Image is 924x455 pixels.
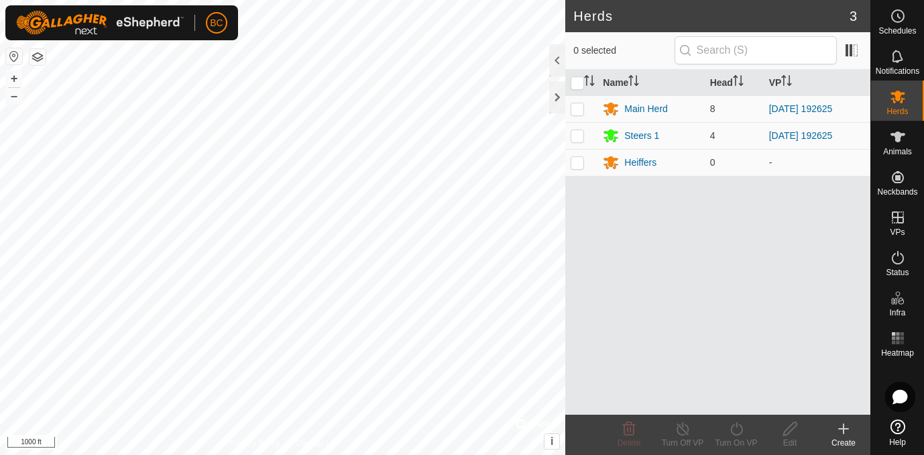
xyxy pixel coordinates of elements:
[889,309,905,317] span: Infra
[16,11,184,35] img: Gallagher Logo
[618,438,641,448] span: Delete
[705,70,764,96] th: Head
[210,16,223,30] span: BC
[769,130,833,141] a: [DATE] 192625
[890,228,905,236] span: VPs
[781,77,792,88] p-sorticon: Activate to sort
[763,437,817,449] div: Edit
[624,156,656,170] div: Heiffers
[710,130,715,141] span: 4
[230,438,280,450] a: Privacy Policy
[769,103,833,114] a: [DATE] 192625
[656,437,709,449] div: Turn Off VP
[764,70,870,96] th: VP
[886,268,909,276] span: Status
[881,349,914,357] span: Heatmap
[710,157,715,168] span: 0
[573,44,674,58] span: 0 selected
[296,438,335,450] a: Contact Us
[710,103,715,114] span: 8
[30,49,46,65] button: Map Layers
[597,70,704,96] th: Name
[573,8,850,24] h2: Herds
[6,70,22,87] button: +
[817,437,870,449] div: Create
[886,107,908,115] span: Herds
[628,77,639,88] p-sorticon: Activate to sort
[850,6,857,26] span: 3
[6,88,22,104] button: –
[624,129,659,143] div: Steers 1
[889,438,906,446] span: Help
[876,67,919,75] span: Notifications
[733,77,744,88] p-sorticon: Activate to sort
[764,149,870,176] td: -
[675,36,837,64] input: Search (S)
[624,102,668,116] div: Main Herd
[871,414,924,452] a: Help
[878,27,916,35] span: Schedules
[709,437,763,449] div: Turn On VP
[877,188,917,196] span: Neckbands
[584,77,595,88] p-sorticon: Activate to sort
[551,436,553,447] span: i
[883,148,912,156] span: Animals
[6,48,22,64] button: Reset Map
[544,434,559,449] button: i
